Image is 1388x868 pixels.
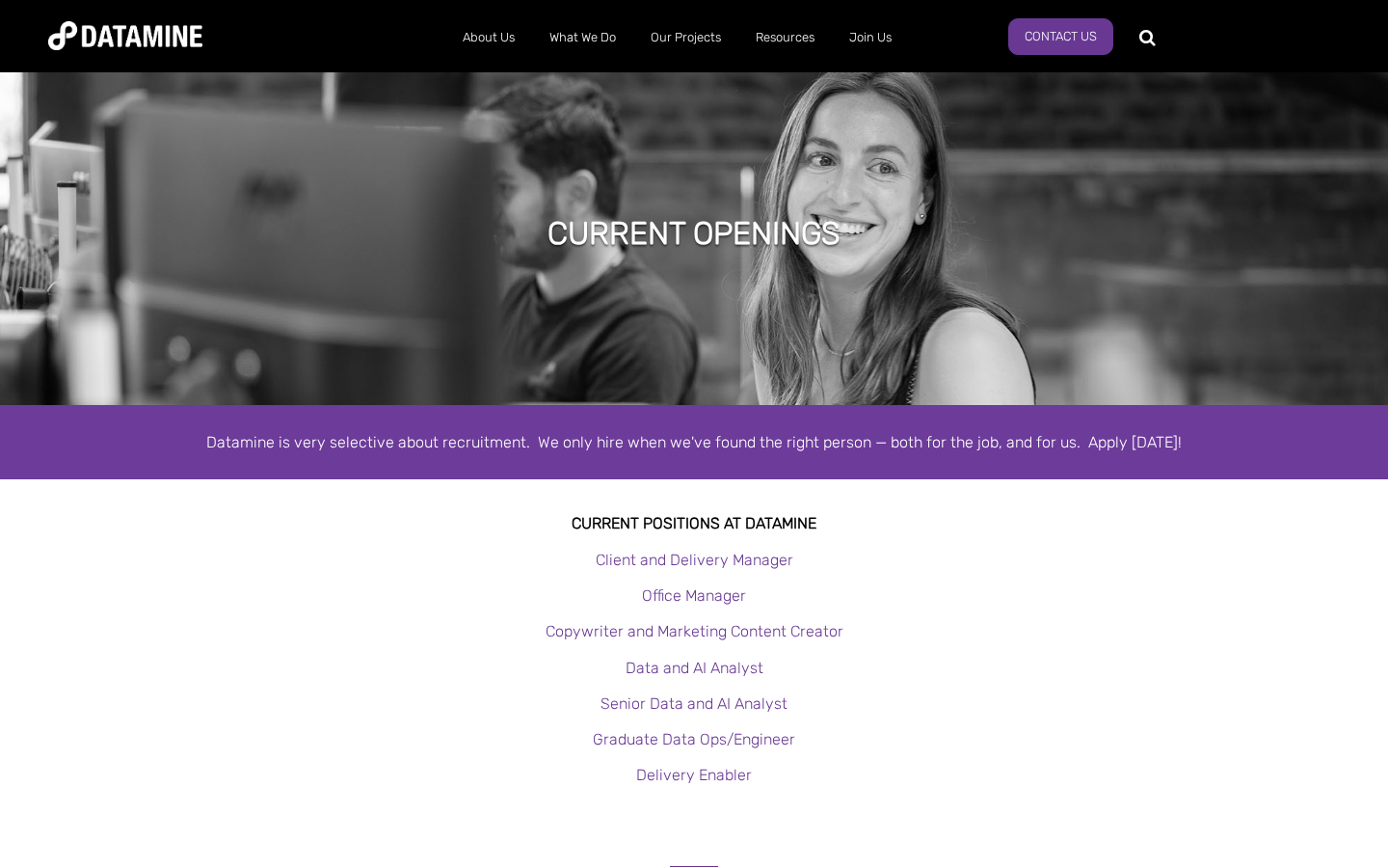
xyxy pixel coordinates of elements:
a: Join Us [832,13,909,63]
h1: Current Openings [547,212,841,255]
a: Copywriter and Marketing Content Creator [546,622,843,640]
a: Office Manager [642,586,746,605]
a: Graduate Data Ops/Engineer [593,730,795,748]
a: Client and Delivery Manager [596,551,793,569]
a: Data and AI Analyst [626,659,763,677]
strong: Current Positions at datamine [572,514,816,532]
img: Datamine [48,21,202,50]
a: Our Projects [633,13,738,63]
a: Delivery Enabler [636,766,752,784]
a: Senior Data and AI Analyst [601,694,787,713]
a: About Us [445,13,532,63]
a: Contact Us [1008,18,1113,55]
div: Datamine is very selective about recruitment. We only hire when we've found the right person — bo... [145,429,1243,455]
a: Resources [738,13,832,63]
a: What We Do [532,13,633,63]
